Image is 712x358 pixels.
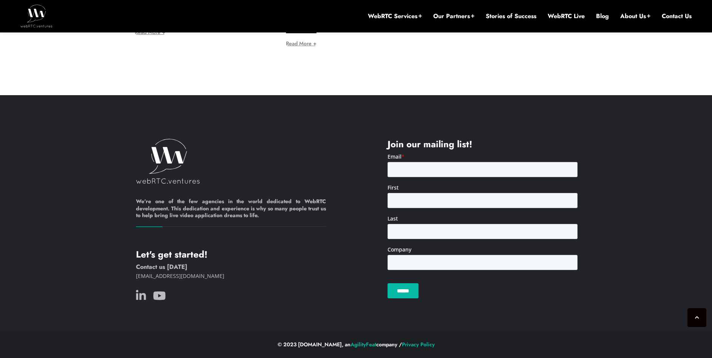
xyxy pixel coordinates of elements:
[278,341,435,348] span: © 2023 [DOMAIN_NAME], an company /
[286,41,317,46] a: Read More +
[486,12,536,20] a: Stories of Success
[136,262,187,271] a: Contact us [DATE]
[433,12,474,20] a: Our Partners
[662,12,692,20] a: Contact Us
[388,153,578,305] iframe: Form 0
[596,12,609,20] a: Blog
[620,12,650,20] a: About Us
[136,272,224,279] a: [EMAIL_ADDRESS][DOMAIN_NAME]
[402,341,435,348] a: Privacy Policy
[136,198,326,227] h6: We’re one of the few agencies in the world dedicated to WebRTC development. This dedication and e...
[20,5,53,27] img: WebRTC.ventures
[351,341,376,348] a: AgilityFeat
[548,12,585,20] a: WebRTC Live
[136,249,326,260] h4: Let's get started!
[368,12,422,20] a: WebRTC Services
[388,139,578,150] h4: Join our mailing list!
